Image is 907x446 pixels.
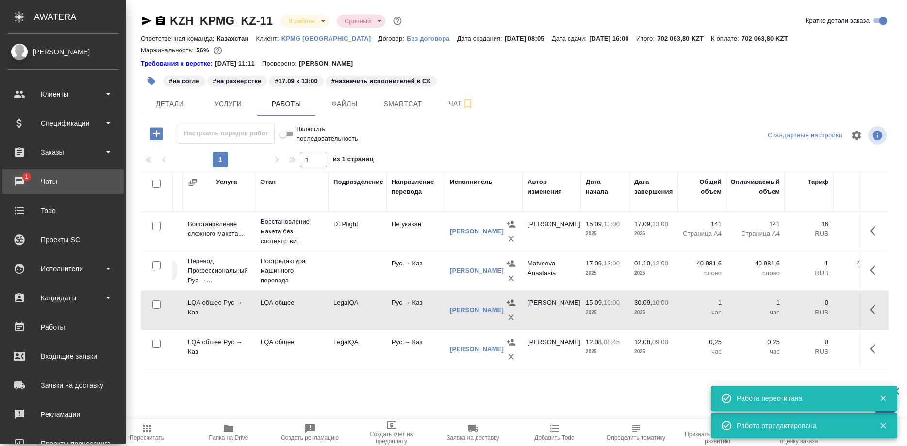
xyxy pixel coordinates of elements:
div: В работе [280,15,329,28]
p: 40 981,6 [731,259,780,268]
p: 2025 [634,347,673,357]
p: 30.09, [634,299,652,306]
p: 0 [790,298,828,308]
p: 0,25 [683,337,722,347]
button: Назначить [504,217,518,231]
td: DTPlight [329,215,387,248]
p: 17.09, [586,260,604,267]
p: Казахстан [217,35,256,42]
p: [PERSON_NAME] [299,59,360,68]
div: Спецификации [7,116,119,131]
button: Удалить [504,271,518,285]
p: 16 [790,219,828,229]
p: 2025 [634,229,673,239]
td: [PERSON_NAME] [523,332,581,366]
p: час [731,347,780,357]
p: Страница А4 [683,229,722,239]
p: 12:00 [652,260,668,267]
td: [PERSON_NAME] [523,293,581,327]
div: Входящие заявки [7,349,119,363]
button: Доп статусы указывают на важность/срочность заказа [391,15,404,27]
span: Заявка на доставку [446,434,499,441]
p: 702 063,80 KZT [742,35,795,42]
span: Работы [263,98,310,110]
p: 13:00 [652,220,668,228]
div: Общий объем [683,177,722,197]
p: 2025 [586,347,625,357]
button: Создать счет на предоплату [351,419,432,446]
button: Здесь прячутся важные кнопки [864,219,887,243]
p: RUB [790,229,828,239]
p: 12.08, [586,338,604,346]
p: 40 981,6 [683,259,722,268]
div: Работы [7,320,119,334]
button: Назначить [504,296,518,310]
td: [PERSON_NAME] [523,215,581,248]
p: Ответственная команда: [141,35,217,42]
p: 702 063,80 KZT [657,35,711,42]
span: на разверстке [206,76,268,84]
div: Подразделение [333,177,383,187]
span: Файлы [321,98,368,110]
a: Требования к верстке: [141,59,215,68]
button: Удалить [504,310,518,325]
button: Закрыть [873,421,893,430]
span: Услуги [205,98,251,110]
div: Рекламации [7,407,119,422]
button: Заявка на доставку [432,419,514,446]
button: Папка на Drive [188,419,269,446]
p: RUB [838,268,882,278]
p: 141 [731,219,780,229]
div: Todo [7,203,119,218]
p: 01.10, [634,260,652,267]
div: Исполнитель [450,177,493,187]
p: KPMG [GEOGRAPHIC_DATA] [281,35,379,42]
button: Скопировать ссылку [155,15,166,27]
p: 2025 [586,268,625,278]
span: назначить исполнителей в СК [325,76,438,84]
span: Призвать менеджера по развитию [683,431,753,445]
button: Удалить [504,231,518,246]
svg: Подписаться [462,98,474,110]
div: [PERSON_NAME] [7,47,119,57]
p: RUB [838,308,882,317]
p: RUB [838,347,882,357]
button: Сгруппировать [188,178,198,187]
button: Добавить работу [143,124,170,144]
div: Проекты SC [7,232,119,247]
td: LegalQA [329,293,387,327]
p: час [731,308,780,317]
a: Проекты SC [2,228,124,252]
p: 09:00 [652,338,668,346]
div: Услуга [216,177,237,187]
button: Удалить [504,349,518,364]
div: Автор изменения [528,177,576,197]
button: Срочный [342,17,374,25]
td: Matveeva Anastasia [523,254,581,288]
p: 12.08, [634,338,652,346]
div: Этап [261,177,276,187]
span: Папка на Drive [209,434,248,441]
p: #назначить исполнителей в СК [331,76,431,86]
button: Добавить тэг [141,70,162,92]
div: Нажми, чтобы открыть папку с инструкцией [141,59,215,68]
a: Без договора [407,34,457,42]
span: Кратко детали заказа [806,16,870,26]
a: [PERSON_NAME] [450,267,504,274]
div: split button [765,128,845,143]
span: Добавить Todo [534,434,574,441]
a: Входящие заявки [2,344,124,368]
td: Рус → Каз [387,293,445,327]
p: 0,25 [731,337,780,347]
button: Здесь прячутся важные кнопки [864,259,887,282]
p: Клиент: [256,35,281,42]
p: Без договора [407,35,457,42]
p: Дата сдачи: [552,35,589,42]
p: Итого: [636,35,657,42]
div: Работа отредактирована [737,421,865,430]
button: 43317.10 RUB; [212,44,224,57]
a: Todo [2,198,124,223]
p: Маржинальность: [141,47,196,54]
a: KZH_KPMG_KZ-11 [170,14,273,27]
p: 1 [731,298,780,308]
